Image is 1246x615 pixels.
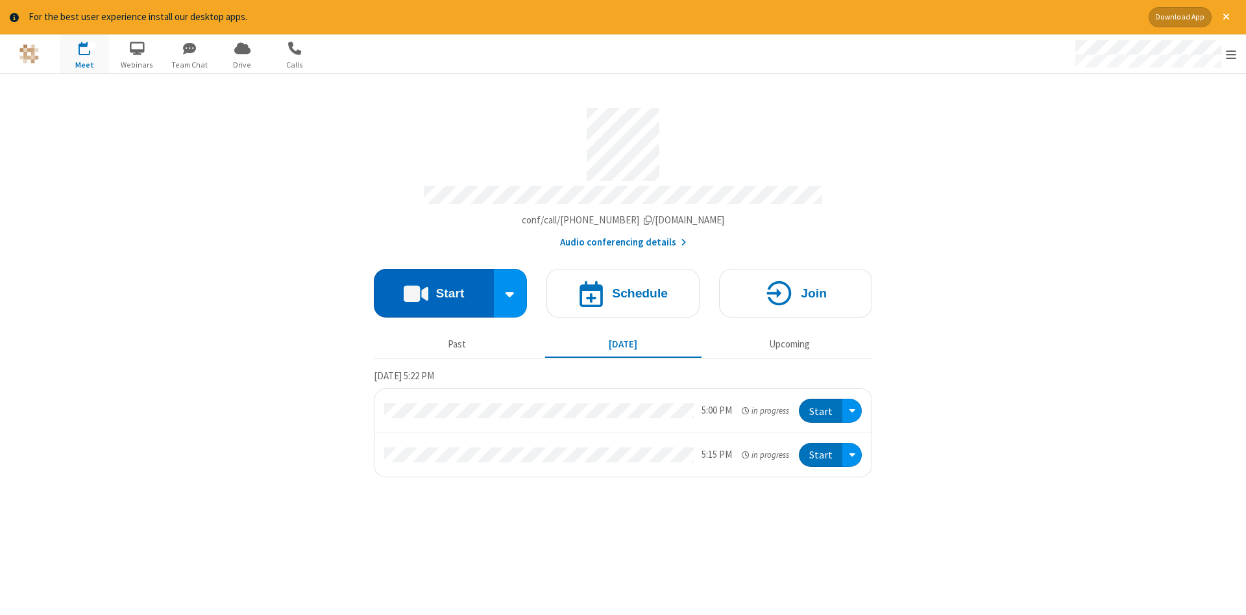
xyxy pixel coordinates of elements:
[374,370,434,382] span: [DATE] 5:22 PM
[29,10,1139,25] div: For the best user experience install our desktop apps.
[522,214,725,226] span: Copy my meeting room link
[113,59,162,71] span: Webinars
[374,98,872,249] section: Account details
[435,287,464,299] h4: Start
[801,287,827,299] h4: Join
[1063,34,1246,73] div: Open menu
[5,34,53,73] button: Logo
[799,443,842,467] button: Start
[218,59,267,71] span: Drive
[612,287,668,299] h4: Schedule
[379,333,535,357] button: Past
[711,333,868,357] button: Upcoming
[799,399,842,423] button: Start
[742,405,789,417] em: in progress
[842,399,862,423] div: Open menu
[742,449,789,461] em: in progress
[374,269,494,318] button: Start
[522,213,725,228] button: Copy my meeting room linkCopy my meeting room link
[494,269,528,318] div: Start conference options
[560,235,687,250] button: Audio conferencing details
[546,269,700,318] button: Schedule
[545,333,702,357] button: [DATE]
[1216,7,1236,27] button: Close alert
[842,443,862,467] div: Open menu
[719,269,872,318] button: Join
[60,59,109,71] span: Meet
[271,59,319,71] span: Calls
[702,447,732,462] div: 5:15 PM
[19,44,39,64] img: QA Selenium DO NOT DELETE OR CHANGE
[374,368,872,477] section: Today's Meetings
[1149,7,1212,27] button: Download App
[88,42,96,51] div: 2
[165,59,214,71] span: Team Chat
[702,403,732,418] div: 5:00 PM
